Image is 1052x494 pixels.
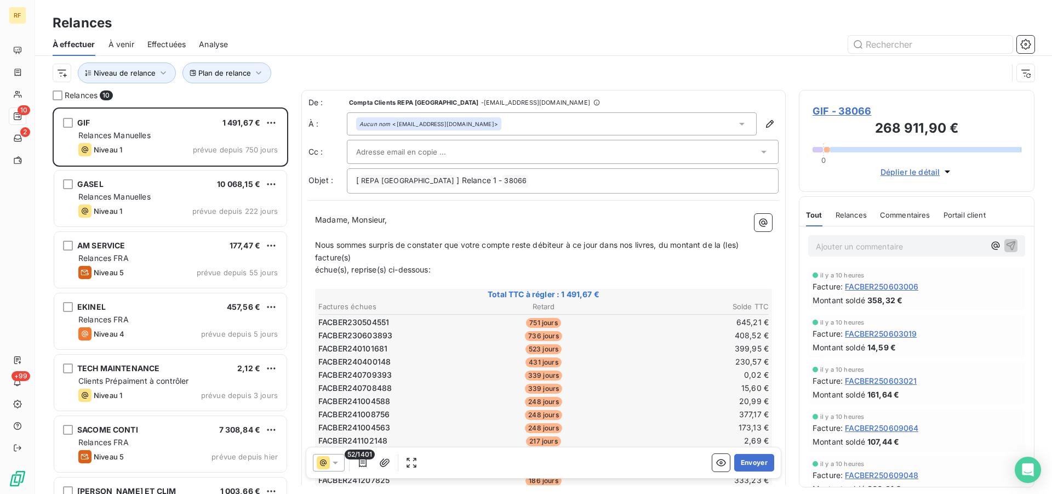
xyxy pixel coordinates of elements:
[318,396,390,407] span: FACBER241004588
[318,343,387,354] span: FACBER240101681
[359,120,498,128] div: <[EMAIL_ADDRESS][DOMAIN_NAME]>
[820,461,864,467] span: il y a 10 heures
[525,410,562,420] span: 248 jours
[359,120,390,128] em: Aucun nom
[201,391,278,400] span: prévue depuis 3 jours
[620,330,769,342] td: 408,52 €
[813,436,865,447] span: Montant soldé
[315,215,387,224] span: Madame, Monsieur,
[345,450,375,459] span: 52/1401
[525,397,562,407] span: 248 jours
[94,391,122,400] span: Niveau 1
[315,265,431,274] span: échue(s), reprise(s) ci-dessous:
[77,302,106,311] span: EKINEL
[349,99,479,106] span: Compta Clients REPA [GEOGRAPHIC_DATA]
[94,207,122,215] span: Niveau 1
[94,268,124,277] span: Niveau 5
[197,268,278,277] span: prévue depuis 55 jours
[620,369,769,381] td: 0,02 €
[237,364,260,373] span: 2,12 €
[620,382,769,394] td: 15,60 €
[318,330,392,341] span: FACBER230603893
[20,127,30,137] span: 2
[468,301,618,313] th: Retard
[9,107,26,125] a: 10
[806,211,822,219] span: Tout
[356,144,474,160] input: Adresse email en copie ...
[315,240,741,262] span: Nous sommes surpris de constater que votre compte reste débiteur à ce jour dans nos livres, du mo...
[845,281,918,292] span: FACBER250603006
[192,207,278,215] span: prévue depuis 222 jours
[211,452,278,461] span: prévue depuis hier
[53,39,95,50] span: À effectuer
[356,175,359,185] span: [
[813,422,843,434] span: Facture :
[821,156,826,164] span: 0
[308,97,347,108] span: De :
[813,469,843,481] span: Facture :
[620,301,769,313] th: Solde TTC
[317,289,770,300] span: Total TTC à régler : 1 491,67 €
[481,99,590,106] span: - [EMAIL_ADDRESS][DOMAIN_NAME]
[94,69,156,77] span: Niveau de relance
[77,364,159,373] span: TECH MAINTENANCE
[813,328,843,339] span: Facture :
[318,422,390,433] span: FACBER241004563
[525,331,562,341] span: 736 jours
[620,316,769,328] td: 645,21 €
[813,375,843,387] span: Facture :
[78,376,189,385] span: Clients Prépaiment à contrôler
[1015,457,1041,483] div: Open Intercom Messenger
[813,118,1021,140] h3: 268 911,90 €
[77,425,138,434] span: SACOME CONTI
[77,241,125,250] span: AM SERVICE
[525,371,562,381] span: 339 jours
[198,69,251,77] span: Plan de relance
[813,389,865,400] span: Montant soldé
[308,175,333,185] span: Objet :
[848,36,1013,53] input: Rechercher
[845,328,917,339] span: FACBER250603019
[318,356,391,367] span: FACBER240400148
[201,330,278,338] span: prévue depuis 5 jours
[318,370,392,381] span: FACBER240709393
[620,435,769,447] td: 2,69 €
[359,175,456,188] span: REPA [GEOGRAPHIC_DATA]
[813,104,1021,118] span: GIF - 38066
[525,357,561,367] span: 431 jours
[867,342,896,353] span: 14,59 €
[78,130,151,140] span: Relances Manuelles
[820,366,864,373] span: il y a 10 heures
[880,211,930,219] span: Commentaires
[9,129,26,147] a: 2
[525,384,562,394] span: 339 jours
[944,211,986,219] span: Portail client
[9,7,26,24] div: RF
[227,302,260,311] span: 457,56 €
[734,454,774,472] button: Envoyer
[108,39,134,50] span: À venir
[65,90,98,101] span: Relances
[620,395,769,407] td: 20,99 €
[845,375,917,387] span: FACBER250603021
[620,474,769,486] td: 333,23 €
[12,371,30,381] span: +99
[836,211,867,219] span: Relances
[318,435,387,446] span: FACBER241102148
[217,179,260,189] span: 10 068,15 €
[53,107,288,494] div: grid
[147,39,186,50] span: Effectuées
[318,317,389,328] span: FACBER230504551
[193,145,278,154] span: prévue depuis 750 jours
[318,475,390,486] span: FACBER241207825
[813,294,865,306] span: Montant soldé
[620,356,769,368] td: 230,57 €
[78,253,129,263] span: Relances FRA
[318,301,467,313] th: Factures échues
[318,409,390,420] span: FACBER241008756
[78,438,129,447] span: Relances FRA
[78,315,129,324] span: Relances FRA
[53,13,112,33] h3: Relances
[867,294,902,306] span: 358,32 €
[100,90,112,100] span: 10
